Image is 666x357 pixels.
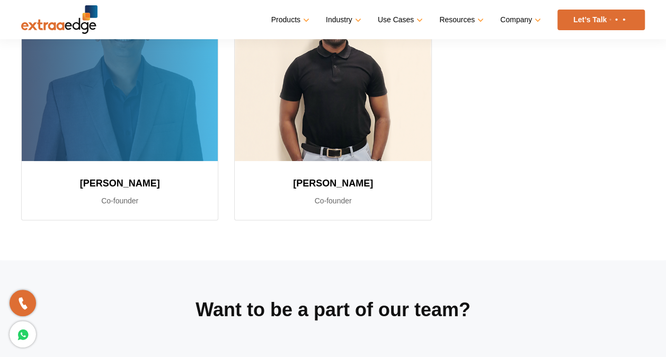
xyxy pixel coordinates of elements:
[34,194,205,207] p: Co-founder
[271,12,307,28] a: Products
[247,194,418,207] p: Co-founder
[326,12,359,28] a: Industry
[247,174,418,193] h3: [PERSON_NAME]
[557,10,645,30] a: Let’s Talk
[378,12,421,28] a: Use Cases
[174,297,492,323] h2: Want to be a part of our team?
[439,12,482,28] a: Resources
[500,12,539,28] a: Company
[34,174,205,193] h3: [PERSON_NAME]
